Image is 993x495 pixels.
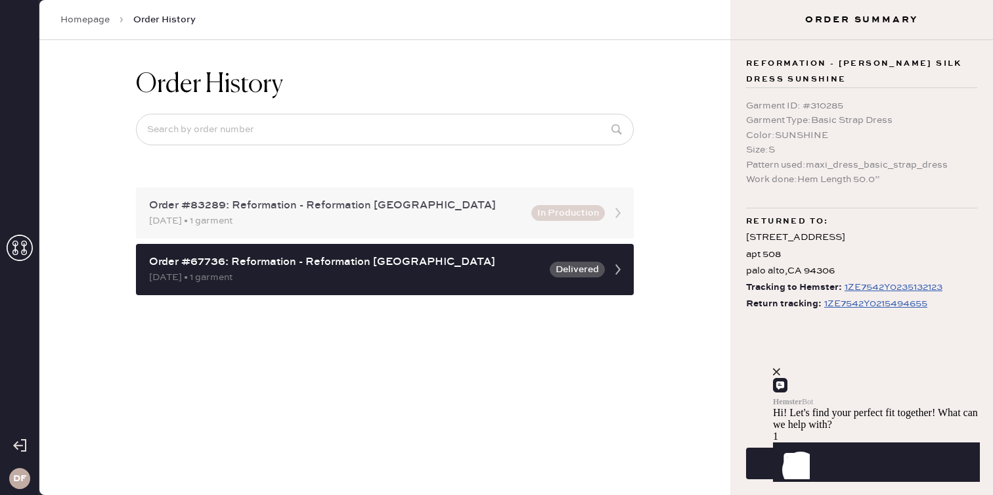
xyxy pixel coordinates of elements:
div: [DATE] • 1 garment [149,270,542,285]
div: Pattern used : maxi_dress_basic_strap_dress [746,158,977,172]
div: Garment Type : Basic Strap Dress [746,113,977,128]
div: Order #83289: Reformation - Reformation [GEOGRAPHIC_DATA] [149,198,523,214]
div: https://www.ups.com/track?loc=en_US&tracknum=1ZE7542Y0215494655&requester=WT/trackdetails [824,296,927,312]
span: Returned to: [746,214,829,229]
span: Return tracking: [746,296,822,312]
div: Order #67736: Reformation - Reformation [GEOGRAPHIC_DATA] [149,254,542,270]
button: In Production [531,205,605,221]
span: Tracking to Hemster: [746,279,842,296]
div: Size : S [746,143,977,157]
button: Delivered [550,262,605,277]
h3: Order Summary [730,13,993,26]
div: Garment ID : # 310285 [746,99,977,113]
div: [DATE] • 1 garment [149,214,523,228]
a: Track Shipment [746,456,977,469]
h3: DF [13,474,26,483]
div: Work done : Hem Length 50.0” [746,172,977,187]
input: Search by order number [136,114,634,145]
div: [STREET_ADDRESS] apt 508 palo alto , CA 94306 [746,229,977,279]
span: Reformation - [PERSON_NAME] Silk Dress SUNSHINE [746,56,977,87]
div: Color : SUNSHINE [746,128,977,143]
a: 1ZE7542Y0215494655 [822,296,927,312]
span: Order History [133,13,196,26]
a: Homepage [60,13,110,26]
button: Track Shipment [746,448,977,479]
a: 1ZE7542Y0235132123 [842,279,942,296]
iframe: Front Chat [773,318,990,492]
h1: Order History [136,69,283,101]
div: https://www.ups.com/track?loc=en_US&tracknum=1ZE7542Y0235132123&requester=WT/trackdetails [845,279,942,295]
